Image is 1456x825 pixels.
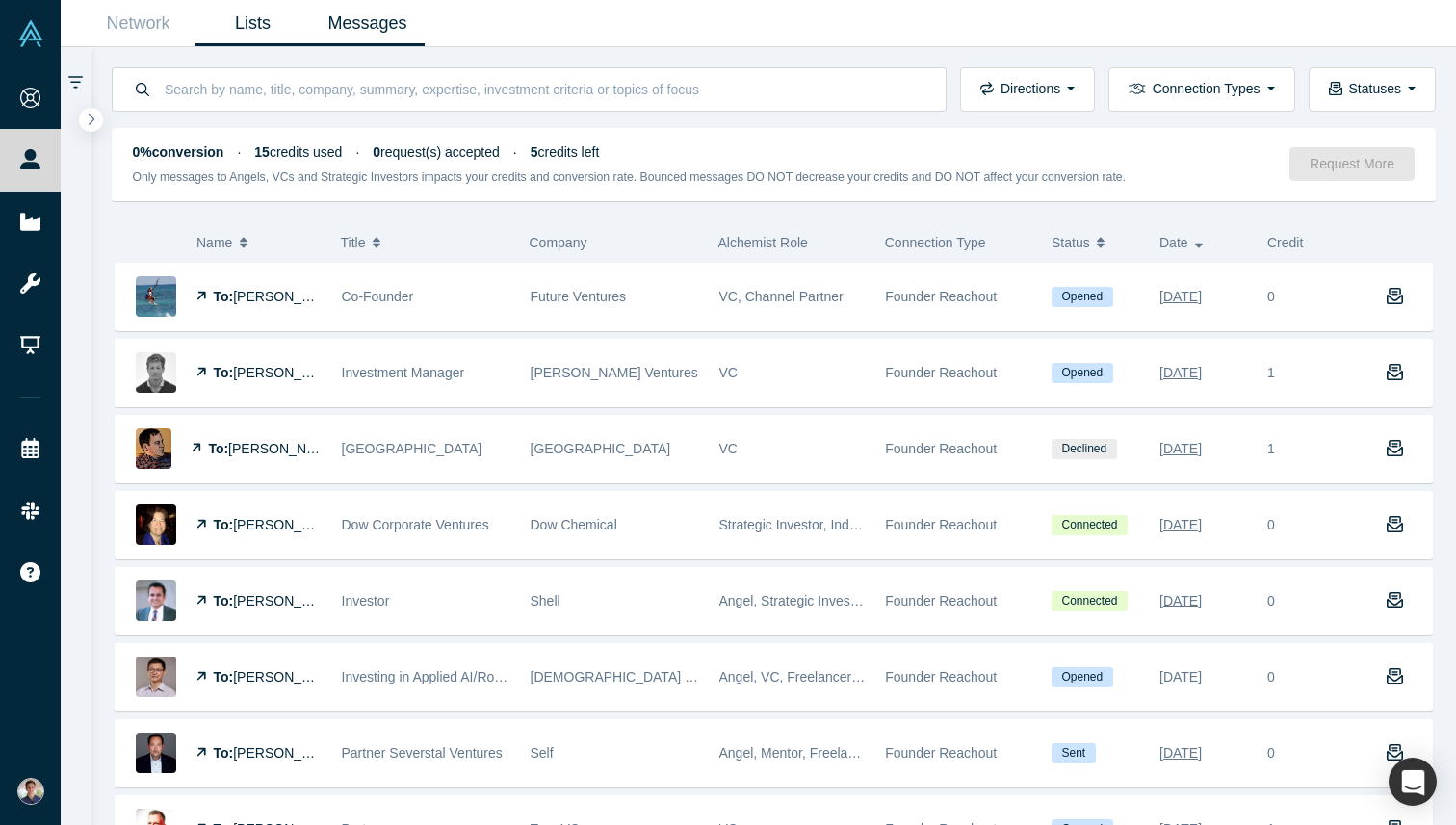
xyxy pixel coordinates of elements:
[133,144,224,160] strong: 0% conversion
[1159,660,1202,694] div: [DATE]
[1159,508,1202,542] div: [DATE]
[885,235,986,250] span: Connection Type
[719,745,1183,761] span: Angel, Mentor, Freelancer / Consultant, Channel Partner, Corporate Innovator
[342,289,414,304] span: Co-Founder
[1267,667,1275,687] div: 0
[719,517,1119,532] span: Strategic Investor, Industry Analyst, Customer, Corporate Innovator
[1267,743,1275,763] div: 0
[719,289,844,304] span: VC, Channel Partner
[341,222,366,263] span: Title
[310,1,425,46] a: Messages
[355,144,359,160] span: ·
[885,365,997,380] span: Founder Reachout
[196,222,232,263] span: Name
[1052,591,1128,611] span: Connected
[1159,432,1202,466] div: [DATE]
[531,669,782,684] span: [DEMOGRAPHIC_DATA] Capital Partners
[254,144,270,160] strong: 15
[719,593,1098,608] span: Angel, Strategic Investor, Mentor, Lecturer, Corporate Innovator
[885,745,997,761] span: Founder Reachout
[1052,439,1117,459] span: Declined
[233,745,344,761] span: [PERSON_NAME]
[233,517,344,532] span: [PERSON_NAME]
[1267,235,1303,250] span: Credit
[214,365,234,380] strong: To:
[136,657,176,697] img: Mark Zhu's Profile Image
[214,593,234,608] strong: To:
[163,66,925,112] input: Search by name, title, company, summary, expertise, investment criteria or topics of focus
[885,289,997,304] span: Founder Reachout
[531,144,600,160] span: credits left
[342,365,465,380] span: Investment Manager
[531,593,560,608] span: Shell
[1258,416,1365,482] div: 1
[1052,743,1096,763] span: Sent
[960,67,1095,112] button: Directions
[133,170,1127,184] small: Only messages to Angels, VCs and Strategic Investors impacts your credits and conversion rate. Bo...
[342,517,489,532] span: Dow Corporate Ventures
[531,289,627,304] span: Future Ventures
[342,745,503,761] span: Partner Severstal Ventures
[136,580,176,621] img: Vikas Gupta's Profile Image
[17,778,44,805] img: Andres Meiners's Account
[531,144,538,160] strong: 5
[214,517,234,532] strong: To:
[1052,515,1128,535] span: Connected
[531,441,671,456] span: [GEOGRAPHIC_DATA]
[885,593,997,608] span: Founder Reachout
[531,517,617,532] span: Dow Chemical
[237,144,241,160] span: ·
[719,441,738,456] span: VC
[1258,340,1365,406] div: 1
[719,365,738,380] span: VC
[531,365,698,380] span: [PERSON_NAME] Ventures
[195,1,310,46] a: Lists
[1052,363,1113,383] span: Opened
[530,235,587,250] span: Company
[342,441,482,456] span: [GEOGRAPHIC_DATA]
[342,593,390,608] span: Investor
[233,289,344,304] span: [PERSON_NAME]
[341,222,509,263] button: Title
[885,669,997,684] span: Founder Reachout
[1159,356,1202,390] div: [DATE]
[1267,287,1275,307] div: 0
[1159,222,1188,263] span: Date
[1159,222,1247,263] button: Date
[136,428,171,469] img: Brian Jacobs's Profile Image
[373,144,380,160] strong: 0
[1159,736,1202,770] div: [DATE]
[342,669,624,684] span: Investing in Applied AI/Robotics and Deep Tech
[136,276,176,317] img: Maryanna Saenko's Profile Image
[233,669,344,684] span: [PERSON_NAME]
[1052,222,1090,263] span: Status
[531,745,554,761] span: Self
[228,441,339,456] span: [PERSON_NAME]
[196,222,321,263] button: Name
[1052,667,1113,687] span: Opened
[513,144,517,160] span: ·
[214,745,234,761] strong: To:
[1052,222,1139,263] button: Status
[719,669,927,684] span: Angel, VC, Freelancer / Consultant
[81,1,195,46] a: Network
[233,365,344,380] span: [PERSON_NAME]
[136,733,176,773] img: George Gogolev's Profile Image
[1108,67,1294,112] button: Connection Types
[214,289,234,304] strong: To:
[1267,515,1275,535] div: 0
[17,20,44,47] img: Alchemist Vault Logo
[136,504,176,545] img: Kathleen Jurman's Profile Image
[885,441,997,456] span: Founder Reachout
[214,669,234,684] strong: To:
[373,144,500,160] span: request(s) accepted
[1309,67,1436,112] button: Statuses
[1052,287,1113,307] span: Opened
[208,441,228,456] strong: To:
[1159,584,1202,618] div: [DATE]
[136,352,176,393] img: Constantin Koenigsegg's Profile Image
[233,593,344,608] span: [PERSON_NAME]
[885,517,997,532] span: Founder Reachout
[1267,591,1275,611] div: 0
[718,235,808,250] span: Alchemist Role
